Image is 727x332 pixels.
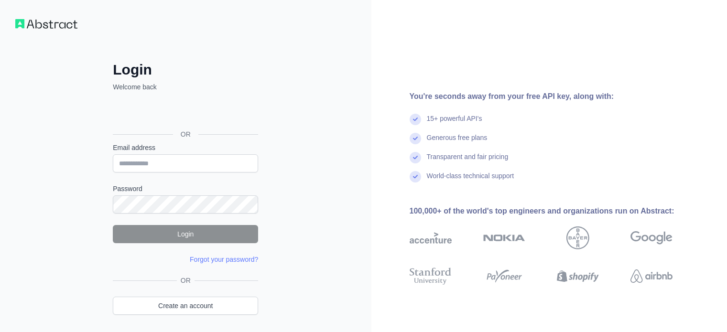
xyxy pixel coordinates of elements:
[113,82,258,92] p: Welcome back
[427,114,482,133] div: 15+ powerful API's
[630,226,673,249] img: google
[177,276,195,285] span: OR
[113,225,258,243] button: Login
[410,91,703,102] div: You're seconds away from your free API key, along with:
[410,114,421,125] img: check mark
[557,266,599,287] img: shopify
[483,226,525,249] img: nokia
[15,19,77,29] img: Workflow
[483,266,525,287] img: payoneer
[113,297,258,315] a: Create an account
[410,205,703,217] div: 100,000+ of the world's top engineers and organizations run on Abstract:
[427,171,514,190] div: World-class technical support
[410,171,421,182] img: check mark
[410,226,452,249] img: accenture
[410,152,421,163] img: check mark
[113,61,258,78] h2: Login
[630,266,673,287] img: airbnb
[113,143,258,152] label: Email address
[427,152,509,171] div: Transparent and fair pricing
[190,256,258,263] a: Forgot your password?
[427,133,488,152] div: Generous free plans
[410,133,421,144] img: check mark
[566,226,589,249] img: bayer
[410,266,452,287] img: stanford university
[173,129,198,139] span: OR
[108,102,261,123] iframe: Bouton "Se connecter avec Google"
[113,184,258,193] label: Password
